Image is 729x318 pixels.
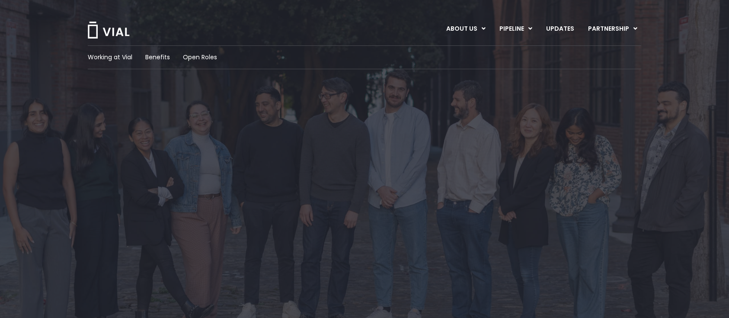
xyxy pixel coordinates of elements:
a: Open Roles [183,53,217,62]
a: Benefits [145,53,170,62]
a: PIPELINEMenu Toggle [492,22,539,36]
a: PARTNERSHIPMenu Toggle [581,22,644,36]
a: Working at Vial [88,53,132,62]
a: UPDATES [539,22,581,36]
img: Vial Logo [87,22,130,39]
a: ABOUT USMenu Toggle [439,22,492,36]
